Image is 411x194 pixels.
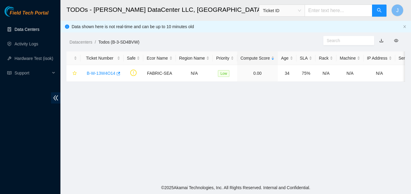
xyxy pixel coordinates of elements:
td: N/A [316,65,336,82]
span: star [73,71,77,76]
span: close [403,25,406,28]
td: N/A [336,65,364,82]
td: N/A [176,65,213,82]
span: Low [218,70,229,77]
a: Data Centers [15,27,39,32]
button: star [70,68,77,78]
input: Enter text here... [305,5,372,17]
a: Akamai TechnologiesField Tech Portal [5,11,48,19]
span: eye [394,38,398,43]
a: Datacenters [70,40,92,44]
td: 34 [278,65,296,82]
a: B-W-13W4O14 [87,71,115,76]
td: N/A [364,65,395,82]
td: 75% [296,65,316,82]
span: J [396,7,399,14]
footer: © 2025 Akamai Technologies, Inc. All Rights Reserved. Internal and Confidential. [60,181,411,194]
button: search [372,5,387,17]
span: search [377,8,382,14]
td: FABRIC-SEA [143,65,176,82]
span: Field Tech Portal [10,10,48,16]
span: Support [15,67,50,79]
a: Hardware Test (isok) [15,56,53,61]
a: Activity Logs [15,41,38,46]
button: close [403,25,406,29]
a: download [379,38,383,43]
a: Todos (B-3-SD4BVW) [98,40,139,44]
span: / [95,40,96,44]
button: download [375,36,388,45]
span: exclamation-circle [130,70,137,76]
td: 0.00 [237,65,278,82]
input: Search [327,37,366,44]
img: Akamai Technologies [5,6,31,17]
button: J [391,4,403,16]
span: read [7,71,11,75]
span: Ticket ID [263,6,301,15]
span: double-left [51,92,60,104]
